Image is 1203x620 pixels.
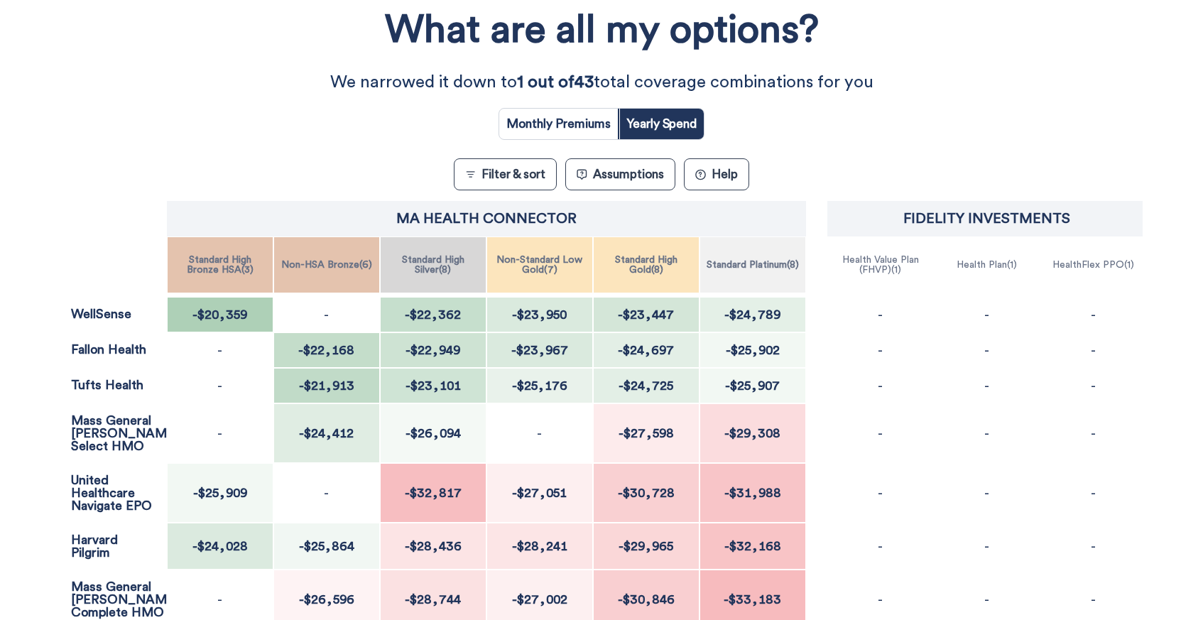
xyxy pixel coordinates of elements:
[1091,379,1096,392] p: -
[614,427,678,440] span: -$27,598
[401,427,465,440] span: -$26,094
[878,486,883,499] p: -
[508,379,572,392] span: -$25,176
[71,379,156,391] p: Tufts Health
[508,308,571,321] span: -$23,950
[217,427,222,440] p: -
[984,379,989,392] p: -
[878,593,883,606] p: -
[957,260,1017,270] p: Health Plan ( 1 )
[386,255,480,275] p: Standard High Silver ( 8 )
[984,427,989,440] p: -
[903,212,1070,226] p: Fidelity Investments
[385,3,819,58] h1: What are all my options?
[401,486,466,499] span: -$32,817
[984,593,989,606] p: -
[401,308,465,321] span: -$22,362
[295,540,359,553] span: -$25,864
[173,255,267,275] p: Standard High Bronze HSA ( 3 )
[565,158,675,190] button: Assumptions
[1091,344,1096,357] p: -
[878,344,883,357] p: -
[698,171,702,178] text: ?
[188,308,251,321] span: -$20,359
[71,533,156,559] p: Harvard Pilgrim
[401,379,465,392] span: -$23,101
[71,343,156,356] p: Fallon Health
[614,379,677,392] span: -$24,725
[295,593,359,606] span: -$26,596
[599,255,693,275] p: Standard High Gold ( 8 )
[878,308,883,321] p: -
[834,255,927,275] p: Health Value Plan (FHVP) ( 1 )
[1052,260,1134,270] p: HealthFlex PPO ( 1 )
[878,540,883,553] p: -
[493,255,587,275] p: Non-Standard Low Gold ( 7 )
[324,486,329,499] p: -
[71,580,156,619] p: Mass General [PERSON_NAME] Complete HMO
[401,540,466,553] span: -$28,436
[217,593,222,606] p: -
[614,308,678,321] span: -$23,447
[684,158,749,190] button: ?Help
[454,158,557,190] button: Filter & sort
[294,344,359,357] span: -$22,168
[720,308,785,321] span: -$24,789
[71,414,156,452] p: Mass General [PERSON_NAME] Select HMO
[614,344,678,357] span: -$24,697
[71,308,156,320] p: WellSense
[722,344,784,357] span: -$25,902
[720,486,785,499] span: -$31,988
[1091,593,1096,606] p: -
[295,379,359,392] span: -$21,913
[984,344,989,357] p: -
[614,486,679,499] span: -$30,728
[984,308,989,321] p: -
[324,308,329,321] p: -
[720,427,785,440] span: -$29,308
[507,344,572,357] span: -$23,967
[614,593,679,606] span: -$30,846
[537,427,542,440] p: -
[396,212,577,226] p: MA Health Connector
[508,486,571,499] span: -$27,051
[614,540,677,553] span: -$29,965
[719,593,785,606] span: -$33,183
[517,74,594,91] strong: 1 out of 43
[217,344,222,357] p: -
[217,379,222,392] p: -
[301,68,903,97] p: We narrowed it down to total coverage combinations for you
[721,379,784,392] span: -$25,907
[188,540,252,553] span: -$24,028
[1091,486,1096,499] p: -
[707,260,799,270] p: Standard Platinum ( 8 )
[1091,540,1096,553] p: -
[878,379,883,392] p: -
[71,474,156,512] p: United Healthcare Navigate EPO
[720,540,785,553] span: -$32,168
[1091,427,1096,440] p: -
[984,486,989,499] p: -
[508,593,572,606] span: -$27,002
[401,593,465,606] span: -$28,744
[984,540,989,553] p: -
[281,260,372,270] p: Non-HSA Bronze ( 6 )
[401,344,464,357] span: -$22,949
[295,427,358,440] span: -$24,412
[1091,308,1096,321] p: -
[878,427,883,440] p: -
[508,540,572,553] span: -$28,241
[189,486,251,499] span: -$25,909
